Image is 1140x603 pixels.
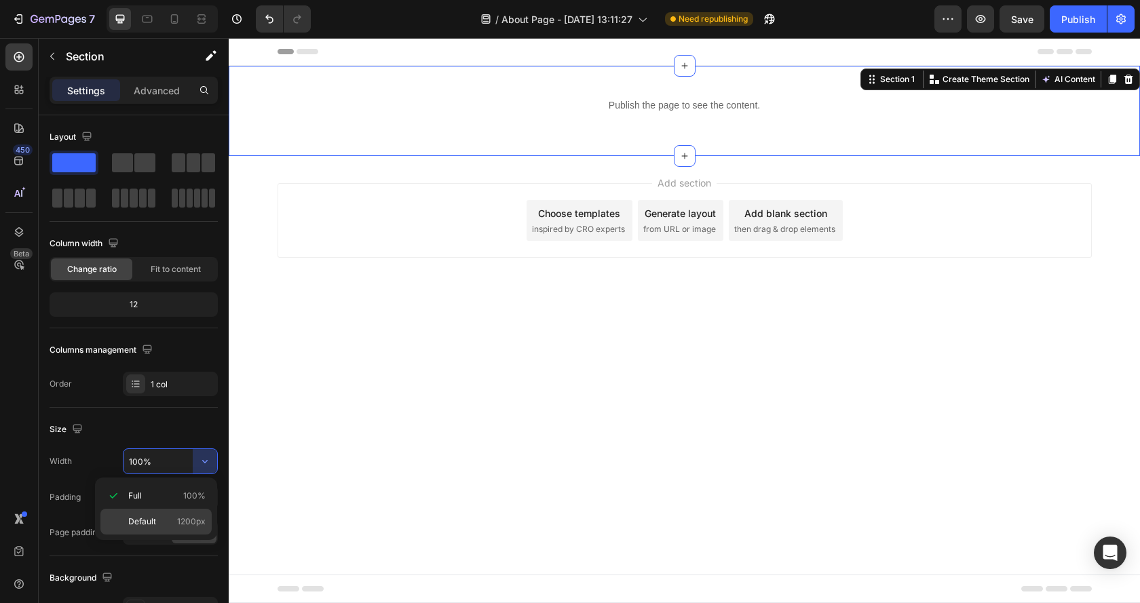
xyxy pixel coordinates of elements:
p: Settings [67,83,105,98]
span: Need republishing [679,13,748,25]
p: Advanced [134,83,180,98]
input: Auto [123,449,217,473]
div: 1 col [151,378,214,391]
div: Page padding [50,526,115,539]
div: Background [50,569,115,587]
div: 12 [52,295,215,314]
div: Publish [1061,12,1095,26]
span: / [495,12,499,26]
div: Columns management [50,341,155,359]
div: Undo/Redo [256,5,311,33]
span: Change ratio [67,263,117,275]
span: Save [1011,14,1033,25]
span: inspired by CRO experts [303,185,396,197]
p: 7 [89,11,95,27]
div: Choose templates [309,168,392,182]
div: Size [50,421,85,439]
button: 7 [5,5,101,33]
span: 1200px [177,516,206,528]
button: Save [1000,5,1044,33]
p: Section [66,48,177,64]
div: Generate layout [416,168,487,182]
span: 100% [183,490,206,502]
div: 450 [13,144,33,155]
span: Fit to content [151,263,201,275]
span: Full [128,490,142,502]
span: from URL or image [415,185,487,197]
div: Column width [50,235,121,253]
div: Add blank section [516,168,598,182]
div: Padding [50,491,81,503]
div: Layout [50,128,95,147]
button: Publish [1050,5,1107,33]
span: Add section [423,138,488,152]
div: Width [50,455,72,467]
span: Default [128,516,156,528]
span: then drag & drop elements [506,185,607,197]
div: Order [50,378,72,390]
div: Open Intercom Messenger [1094,537,1126,569]
iframe: Design area [229,38,1140,603]
span: About Page - [DATE] 13:11:27 [501,12,632,26]
div: Beta [10,248,33,259]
